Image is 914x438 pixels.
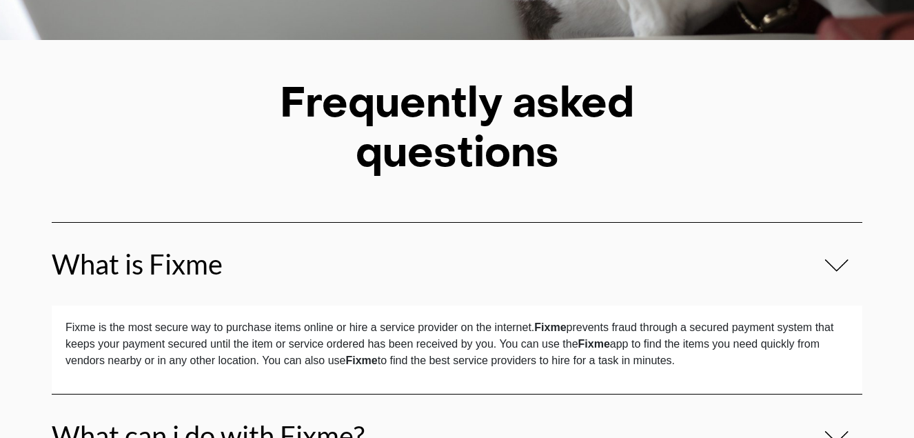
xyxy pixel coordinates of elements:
[52,81,862,181] h2: Frequently asked questions
[534,321,566,333] b: Fixme
[824,257,849,273] img: down-arrow.png
[346,355,378,366] b: Fixme
[52,248,223,281] a: What is Fixme
[65,319,849,369] p: Fixme is the most secure way to purchase items online or hire a service provider on the internet....
[578,338,610,350] b: Fixme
